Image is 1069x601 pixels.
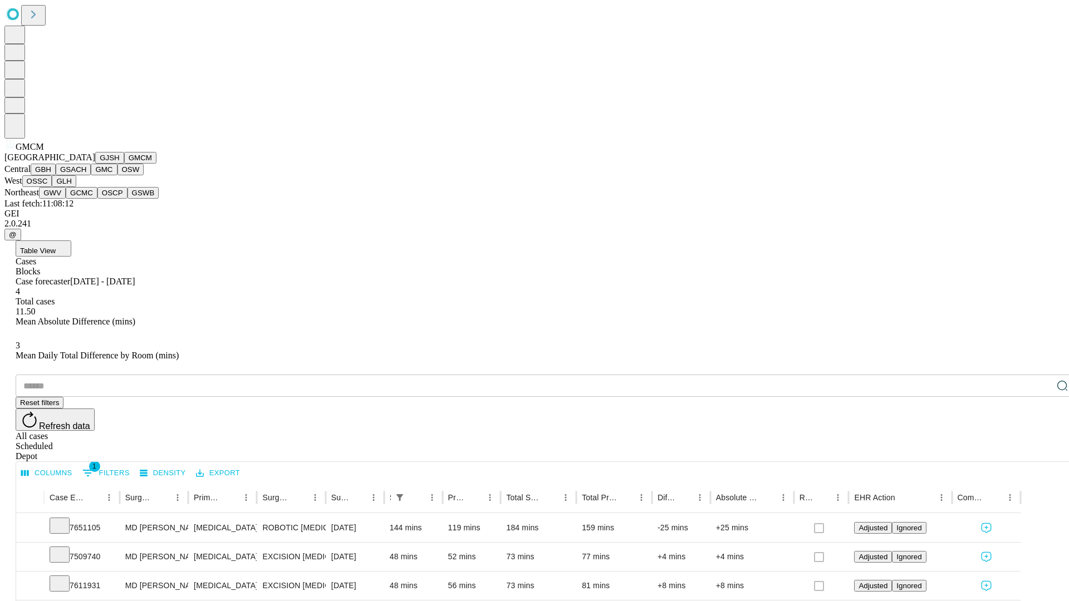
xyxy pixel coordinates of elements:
div: 81 mins [582,572,646,600]
button: Select columns [18,465,75,482]
div: Predicted In Room Duration [448,493,466,502]
span: 11.50 [16,307,35,316]
span: [GEOGRAPHIC_DATA] [4,152,95,162]
span: Reset filters [20,398,59,407]
button: Sort [409,490,424,505]
button: Menu [307,490,323,505]
div: Scheduled In Room Duration [390,493,391,502]
button: Expand [22,577,38,596]
div: 7611931 [50,572,114,600]
button: Sort [542,490,558,505]
span: [DATE] - [DATE] [70,277,135,286]
button: Menu [238,490,254,505]
div: [MEDICAL_DATA] [194,514,251,542]
button: GSACH [56,164,91,175]
div: 77 mins [582,543,646,571]
button: GLH [52,175,76,187]
div: MD [PERSON_NAME] [PERSON_NAME] Md [125,514,183,542]
button: Sort [154,490,170,505]
div: +4 mins [716,543,788,571]
button: Expand [22,519,38,538]
button: Menu [634,490,649,505]
div: MD [PERSON_NAME] [PERSON_NAME] Md [125,543,183,571]
span: Table View [20,247,56,255]
button: Sort [676,490,692,505]
button: Sort [760,490,776,505]
span: Central [4,164,31,174]
button: Menu [558,490,573,505]
span: Ignored [896,553,921,561]
button: Expand [22,548,38,567]
span: 3 [16,341,20,350]
button: OSCP [97,187,128,199]
span: Adjusted [859,524,887,532]
button: Sort [223,490,238,505]
button: Show filters [80,464,133,482]
button: Density [137,465,189,482]
button: OSSC [22,175,52,187]
div: Total Predicted Duration [582,493,617,502]
div: 119 mins [448,514,496,542]
button: GCMC [66,187,97,199]
button: Export [193,465,243,482]
button: Adjusted [854,580,892,592]
div: 48 mins [390,543,437,571]
div: [DATE] [331,514,379,542]
button: Menu [1002,490,1018,505]
button: Sort [292,490,307,505]
button: Table View [16,240,71,257]
button: Menu [934,490,949,505]
button: Adjusted [854,551,892,563]
div: 56 mins [448,572,496,600]
div: Surgery Date [331,493,349,502]
div: 7509740 [50,543,114,571]
div: 52 mins [448,543,496,571]
span: 4 [16,287,20,296]
button: GMCM [124,152,156,164]
button: Menu [101,490,117,505]
div: EXCISION [MEDICAL_DATA] LESION EXCEPT [MEDICAL_DATA] TRUNK ETC 3.1 TO 4 CM [262,543,320,571]
div: MD [PERSON_NAME] [PERSON_NAME] Md [125,572,183,600]
div: 7651105 [50,514,114,542]
div: Case Epic Id [50,493,85,502]
div: 159 mins [582,514,646,542]
button: Sort [86,490,101,505]
button: Sort [987,490,1002,505]
div: Difference [658,493,675,502]
div: +25 mins [716,514,788,542]
button: GSWB [128,187,159,199]
button: Show filters [392,490,408,505]
div: EHR Action [854,493,895,502]
div: GEI [4,209,1065,219]
button: Refresh data [16,408,95,431]
div: Resolved in EHR [800,493,814,502]
button: Menu [776,490,791,505]
span: Adjusted [859,582,887,590]
button: GJSH [95,152,124,164]
div: +4 mins [658,543,705,571]
div: [MEDICAL_DATA] [194,572,251,600]
div: +8 mins [658,572,705,600]
span: Adjusted [859,553,887,561]
div: [DATE] [331,572,379,600]
button: Ignored [892,551,926,563]
span: Ignored [896,524,921,532]
button: Menu [830,490,846,505]
div: 2.0.241 [4,219,1065,229]
span: Northeast [4,188,39,197]
span: 1 [89,461,100,472]
div: 144 mins [390,514,437,542]
button: GWV [39,187,66,199]
div: 48 mins [390,572,437,600]
button: Reset filters [16,397,63,408]
div: ROBOTIC [MEDICAL_DATA] REPAIR [MEDICAL_DATA] INITIAL [262,514,320,542]
div: +8 mins [716,572,788,600]
span: West [4,176,22,185]
div: Total Scheduled Duration [506,493,541,502]
span: Case forecaster [16,277,70,286]
span: Ignored [896,582,921,590]
div: -25 mins [658,514,705,542]
div: 73 mins [506,572,571,600]
span: Total cases [16,297,55,306]
div: Primary Service [194,493,222,502]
